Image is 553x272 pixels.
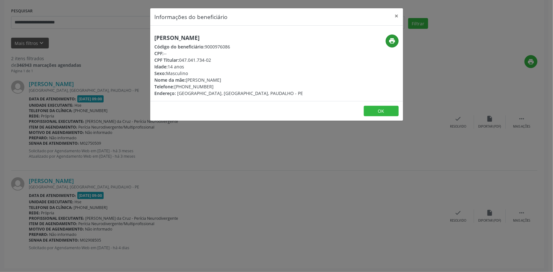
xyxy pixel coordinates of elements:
div: [PHONE_NUMBER] [155,83,303,90]
span: Código do beneficiário: [155,44,205,50]
div: -- [155,50,303,57]
div: 9000976086 [155,43,303,50]
span: CPF: [155,50,164,56]
div: [PERSON_NAME] [155,77,303,83]
i: print [389,37,395,44]
h5: Informações do beneficiário [155,13,228,21]
span: Nome da mãe: [155,77,186,83]
div: 047.041.734-02 [155,57,303,63]
span: Idade: [155,64,168,70]
button: print [386,35,399,47]
span: [GEOGRAPHIC_DATA], [GEOGRAPHIC_DATA], PAUDALHO - PE [177,90,303,96]
button: OK [364,106,399,117]
div: Masculino [155,70,303,77]
div: 14 anos [155,63,303,70]
h5: [PERSON_NAME] [155,35,303,41]
button: Close [390,8,403,24]
span: Endereço: [155,90,176,96]
span: Telefone: [155,84,175,90]
span: CPF Titular: [155,57,179,63]
span: Sexo: [155,70,166,76]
